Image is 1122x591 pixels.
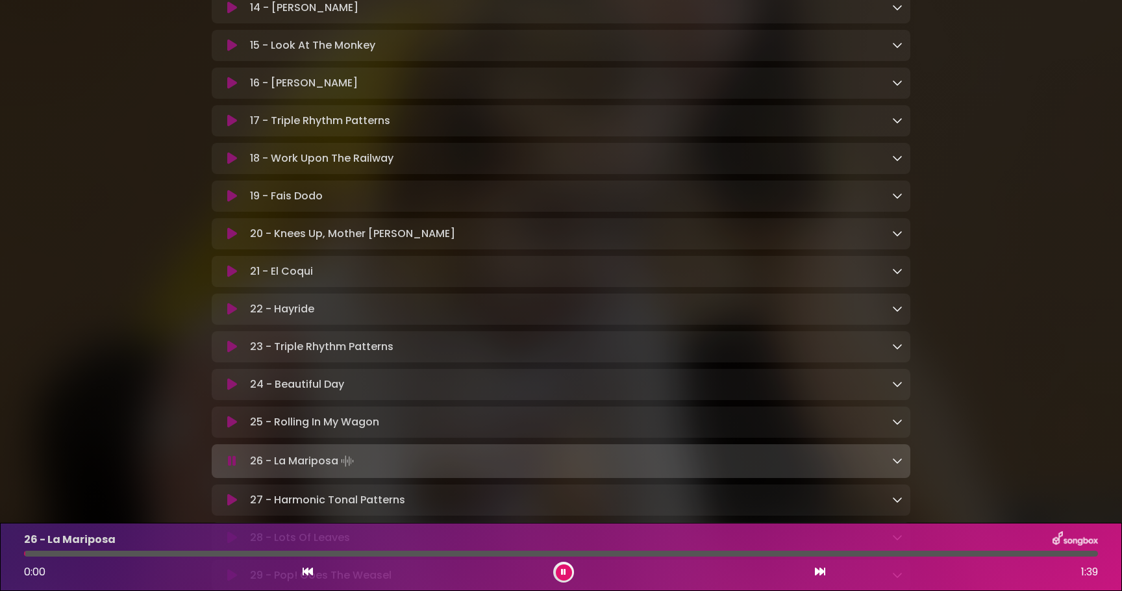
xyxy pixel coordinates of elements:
p: 15 - Look At The Monkey [250,38,375,53]
p: 26 - La Mariposa [250,452,356,470]
p: 24 - Beautiful Day [250,377,344,392]
span: 1:39 [1081,564,1098,580]
p: 17 - Triple Rhythm Patterns [250,113,390,129]
p: 26 - La Mariposa [24,532,116,547]
p: 18 - Work Upon The Railway [250,151,393,166]
span: 0:00 [24,564,45,579]
img: waveform4.gif [338,452,356,470]
p: 21 - El Coqui [250,264,313,279]
p: 16 - [PERSON_NAME] [250,75,358,91]
p: 22 - Hayride [250,301,314,317]
p: 19 - Fais Dodo [250,188,323,204]
p: 27 - Harmonic Tonal Patterns [250,492,405,508]
img: songbox-logo-white.png [1053,531,1098,548]
p: 23 - Triple Rhythm Patterns [250,339,393,355]
p: 25 - Rolling In My Wagon [250,414,379,430]
p: 20 - Knees Up, Mother [PERSON_NAME] [250,226,455,242]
